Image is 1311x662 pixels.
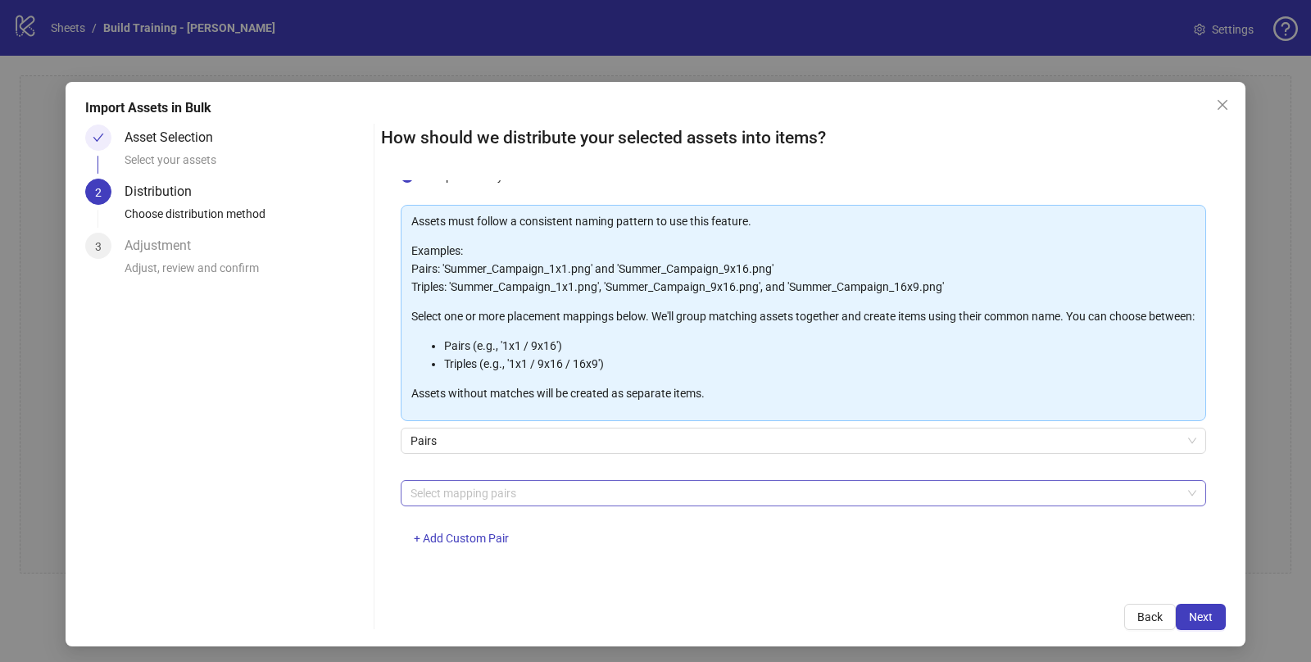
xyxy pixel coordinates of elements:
[125,205,367,233] div: Choose distribution method
[125,259,367,287] div: Adjust, review and confirm
[95,240,102,253] span: 3
[411,242,1195,296] p: Examples: Pairs: 'Summer_Campaign_1x1.png' and 'Summer_Campaign_9x16.png' Triples: 'Summer_Campai...
[411,428,1196,453] span: Pairs
[381,125,1226,152] h2: How should we distribute your selected assets into items?
[411,307,1195,325] p: Select one or more placement mappings below. We'll group matching assets together and create item...
[444,337,1195,355] li: Pairs (e.g., '1x1 / 9x16')
[444,355,1195,373] li: Triples (e.g., '1x1 / 9x16 / 16x9')
[125,151,367,179] div: Select your assets
[414,532,509,545] span: + Add Custom Pair
[125,179,205,205] div: Distribution
[1137,610,1163,623] span: Back
[1176,604,1226,630] button: Next
[95,186,102,199] span: 2
[125,125,226,151] div: Asset Selection
[411,384,1195,402] p: Assets without matches will be created as separate items.
[1124,604,1176,630] button: Back
[1189,610,1213,623] span: Next
[85,98,1226,118] div: Import Assets in Bulk
[93,132,104,143] span: check
[125,233,204,259] div: Adjustment
[1216,98,1229,111] span: close
[1209,92,1236,118] button: Close
[401,526,522,552] button: + Add Custom Pair
[411,212,1195,230] p: Assets must follow a consistent naming pattern to use this feature.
